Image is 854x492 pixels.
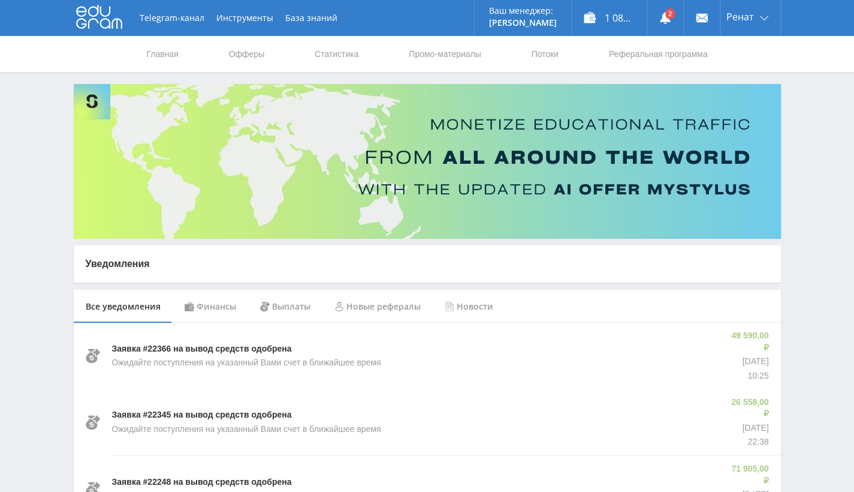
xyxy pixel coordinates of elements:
[730,356,768,368] p: [DATE]
[433,290,505,323] div: Новости
[112,357,381,369] p: Ожидайте поступления на указанный Вами счет в ближайшее время
[74,290,173,323] div: Все уведомления
[408,36,482,72] a: Промо-материалы
[112,424,381,436] p: Ожидайте поступления на указанный Вами счет в ближайшее время
[608,36,709,72] a: Реферальная программа
[248,290,322,323] div: Выплаты
[74,84,781,239] img: Banner
[322,290,433,323] div: Новые рефералы
[112,343,292,355] p: Заявка #22366 на вывод средств одобрена
[730,330,768,353] p: 49 590,00 ₽
[489,6,557,16] p: Ваш менеджер:
[146,36,180,72] a: Главная
[730,397,768,420] p: 26 558,00 ₽
[228,36,266,72] a: Офферы
[726,12,754,22] span: Ренат
[489,18,557,28] p: [PERSON_NAME]
[86,257,769,271] p: Уведомления
[530,36,560,72] a: Потоки
[730,436,768,448] p: 22:38
[112,409,292,421] p: Заявка #22345 на вывод средств одобрена
[730,370,768,382] p: 10:25
[730,463,768,487] p: 71 905,00 ₽
[313,36,360,72] a: Статистика
[173,290,248,323] div: Финансы
[730,422,768,434] p: [DATE]
[112,476,292,488] p: Заявка #22248 на вывод средств одобрена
